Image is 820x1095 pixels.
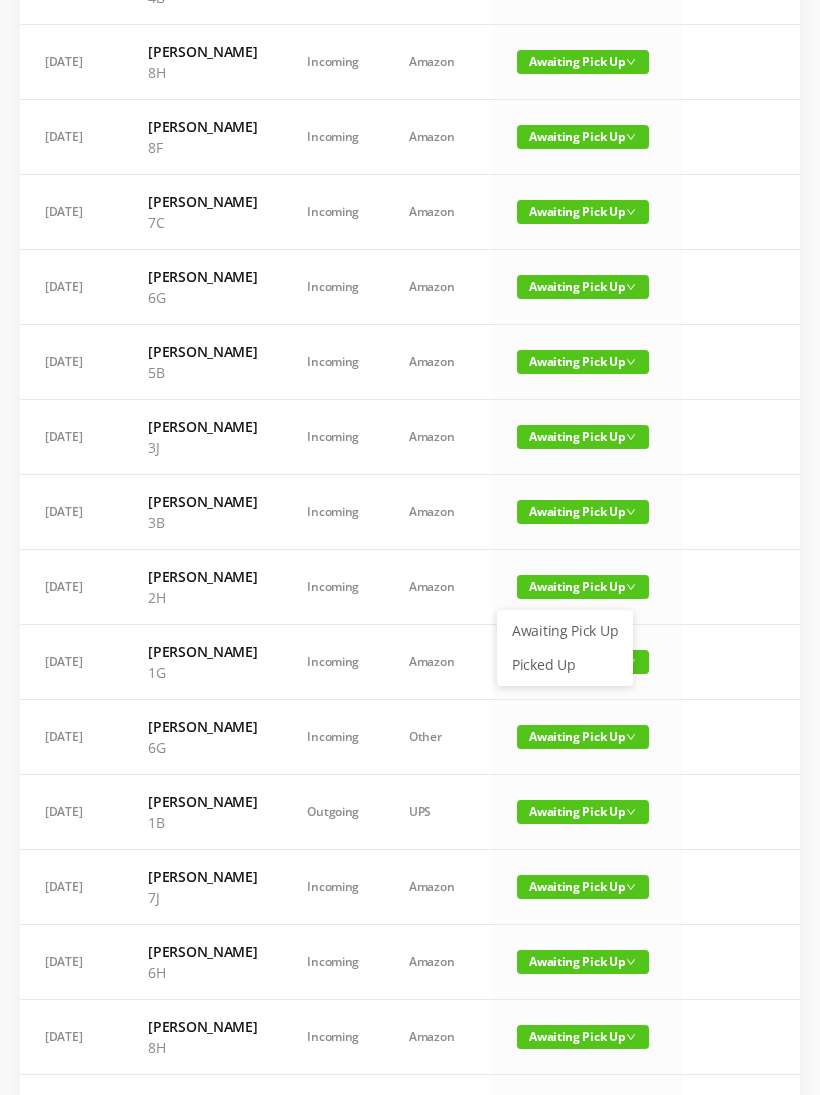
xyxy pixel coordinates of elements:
p: 1B [148,812,257,833]
p: 8F [148,137,257,158]
td: Incoming [282,100,384,175]
p: 6G [148,737,257,758]
td: [DATE] [20,325,123,400]
i: icon: down [626,282,636,292]
h6: [PERSON_NAME] [148,41,257,62]
h6: [PERSON_NAME] [148,566,257,587]
td: Amazon [384,25,492,100]
p: 3B [148,512,257,533]
td: [DATE] [20,175,123,250]
td: Amazon [384,100,492,175]
h6: [PERSON_NAME] [148,1016,257,1037]
td: Incoming [282,25,384,100]
td: [DATE] [20,775,123,850]
i: icon: down [626,207,636,217]
p: 6H [148,962,257,983]
span: Awaiting Pick Up [517,350,649,374]
span: Awaiting Pick Up [517,425,649,449]
td: Amazon [384,325,492,400]
td: [DATE] [20,475,123,550]
td: [DATE] [20,700,123,775]
span: Awaiting Pick Up [517,725,649,749]
td: Incoming [282,625,384,700]
td: [DATE] [20,1000,123,1075]
a: Awaiting Pick Up [500,615,630,647]
td: Amazon [384,925,492,1000]
p: 7C [148,212,257,233]
td: Incoming [282,925,384,1000]
span: Awaiting Pick Up [517,500,649,524]
i: icon: down [626,582,636,592]
a: Picked Up [500,649,630,681]
h6: [PERSON_NAME] [148,941,257,962]
p: 6G [148,287,257,308]
td: Amazon [384,175,492,250]
td: [DATE] [20,250,123,325]
i: icon: down [626,957,636,967]
td: [DATE] [20,850,123,925]
td: [DATE] [20,100,123,175]
h6: [PERSON_NAME] [148,491,257,512]
i: icon: down [626,882,636,892]
td: Incoming [282,1000,384,1075]
td: Incoming [282,250,384,325]
h6: [PERSON_NAME] [148,341,257,362]
span: Awaiting Pick Up [517,125,649,149]
td: Amazon [384,625,492,700]
h6: [PERSON_NAME] [148,641,257,662]
td: [DATE] [20,625,123,700]
td: Incoming [282,325,384,400]
i: icon: down [626,807,636,817]
td: Other [384,700,492,775]
td: [DATE] [20,400,123,475]
span: Awaiting Pick Up [517,800,649,824]
span: Awaiting Pick Up [517,950,649,974]
h6: [PERSON_NAME] [148,116,257,137]
i: icon: down [626,132,636,142]
span: Awaiting Pick Up [517,275,649,299]
td: Amazon [384,1000,492,1075]
p: 3J [148,437,257,458]
h6: [PERSON_NAME] [148,791,257,812]
h6: [PERSON_NAME] [148,716,257,737]
td: Incoming [282,550,384,625]
h6: [PERSON_NAME] [148,416,257,437]
p: 1G [148,662,257,683]
td: Incoming [282,175,384,250]
td: Amazon [384,550,492,625]
p: 8H [148,1037,257,1058]
td: Incoming [282,700,384,775]
i: icon: down [626,357,636,367]
span: Awaiting Pick Up [517,875,649,899]
td: [DATE] [20,25,123,100]
td: UPS [384,775,492,850]
h6: [PERSON_NAME] [148,266,257,287]
td: Incoming [282,400,384,475]
td: Amazon [384,250,492,325]
i: icon: down [626,1032,636,1042]
h6: [PERSON_NAME] [148,191,257,212]
td: Incoming [282,475,384,550]
i: icon: down [626,432,636,442]
td: [DATE] [20,925,123,1000]
span: Awaiting Pick Up [517,575,649,599]
p: 7J [148,887,257,908]
span: Awaiting Pick Up [517,1025,649,1049]
td: Amazon [384,400,492,475]
td: Amazon [384,475,492,550]
span: Awaiting Pick Up [517,50,649,74]
h6: [PERSON_NAME] [148,866,257,887]
td: [DATE] [20,550,123,625]
p: 2H [148,587,257,608]
td: Incoming [282,850,384,925]
i: icon: down [626,57,636,67]
td: Outgoing [282,775,384,850]
p: 5B [148,362,257,383]
p: 8H [148,62,257,83]
span: Awaiting Pick Up [517,200,649,224]
i: icon: down [626,732,636,742]
td: Amazon [384,850,492,925]
i: icon: down [626,507,636,517]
